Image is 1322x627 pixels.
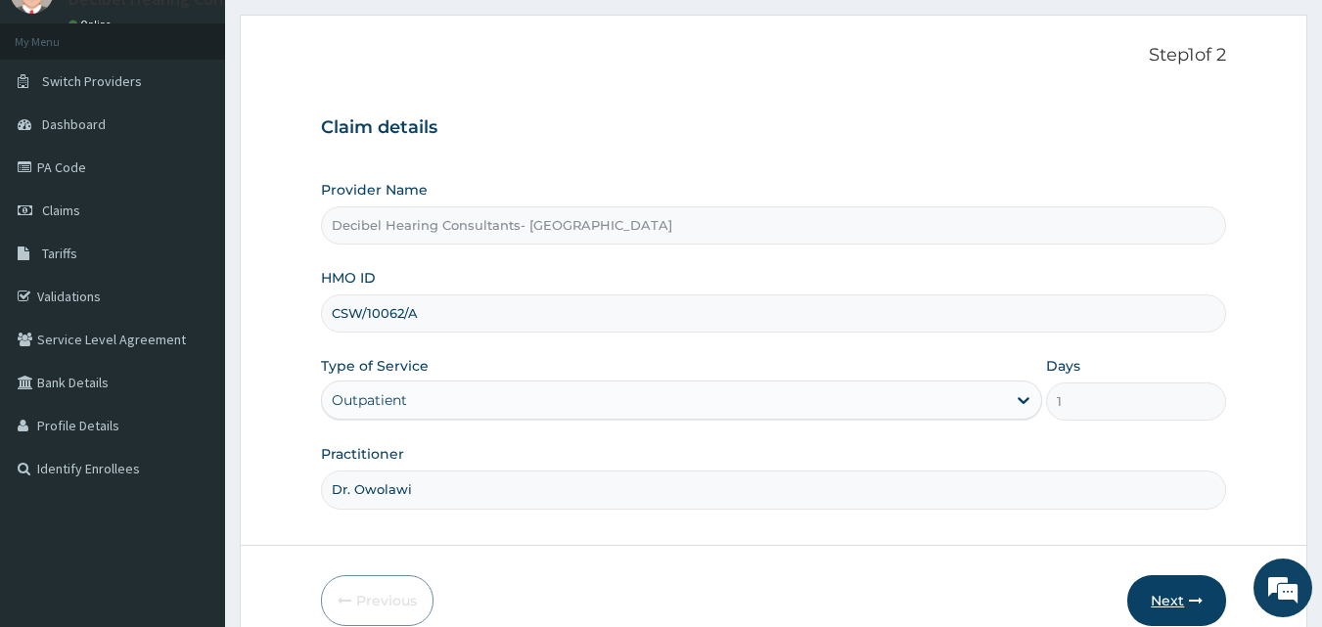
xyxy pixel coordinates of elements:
span: Dashboard [42,115,106,133]
label: HMO ID [321,268,376,288]
div: Chat with us now [102,110,329,135]
input: Enter Name [321,470,1227,509]
label: Practitioner [321,444,404,464]
div: Minimize live chat window [321,10,368,57]
span: Claims [42,202,80,219]
button: Next [1127,575,1226,626]
label: Type of Service [321,356,429,376]
label: Days [1046,356,1080,376]
input: Enter HMO ID [321,294,1227,333]
h3: Claim details [321,117,1227,139]
img: d_794563401_company_1708531726252_794563401 [36,98,79,147]
label: Provider Name [321,180,428,200]
div: Outpatient [332,390,407,410]
span: Switch Providers [42,72,142,90]
span: Tariffs [42,245,77,262]
span: We're online! [114,189,270,386]
a: Online [68,18,115,31]
p: Step 1 of 2 [321,45,1227,67]
button: Previous [321,575,433,626]
textarea: Type your message and hit 'Enter' [10,419,373,487]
